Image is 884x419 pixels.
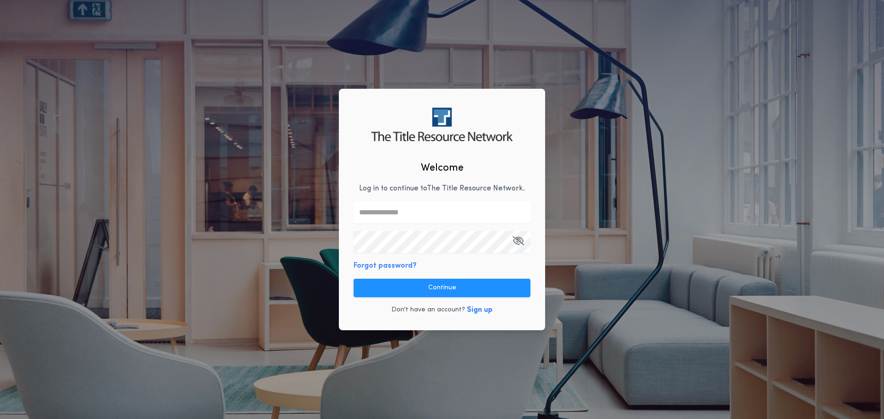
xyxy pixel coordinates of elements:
button: Sign up [467,304,493,316]
p: Don't have an account? [391,305,465,315]
img: logo [371,108,512,141]
button: Forgot password? [354,260,417,271]
h2: Welcome [421,161,464,176]
p: Log in to continue to The Title Resource Network . [359,183,525,194]
button: Continue [354,279,530,297]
